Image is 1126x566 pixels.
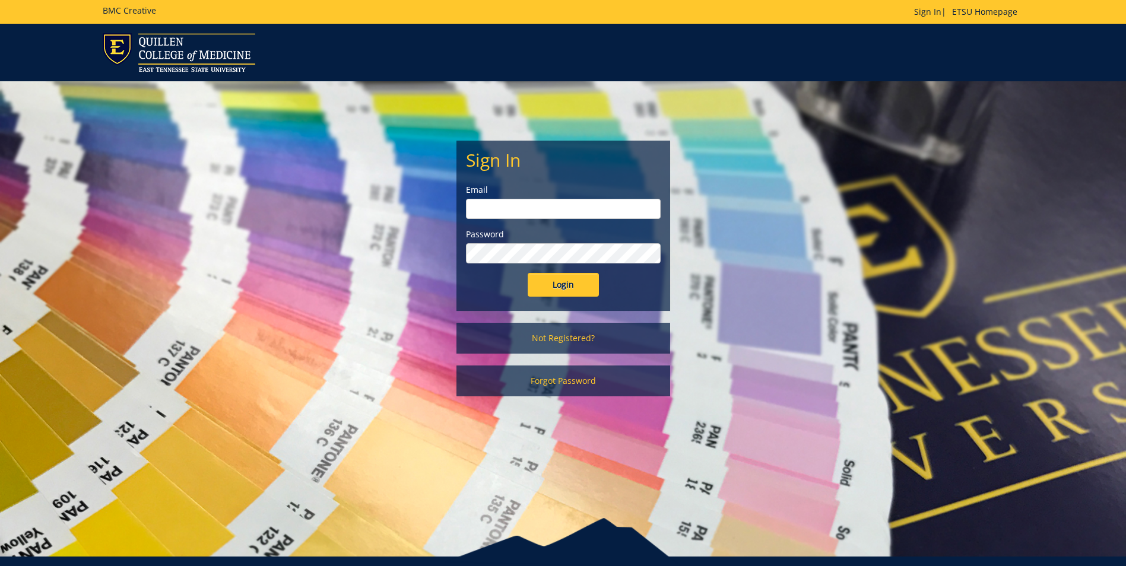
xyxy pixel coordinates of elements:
[914,6,941,17] a: Sign In
[103,33,255,72] img: ETSU logo
[914,6,1023,18] p: |
[466,184,661,196] label: Email
[103,6,156,15] h5: BMC Creative
[466,150,661,170] h2: Sign In
[528,273,599,297] input: Login
[456,323,670,354] a: Not Registered?
[456,365,670,396] a: Forgot Password
[466,228,661,240] label: Password
[946,6,1023,17] a: ETSU Homepage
